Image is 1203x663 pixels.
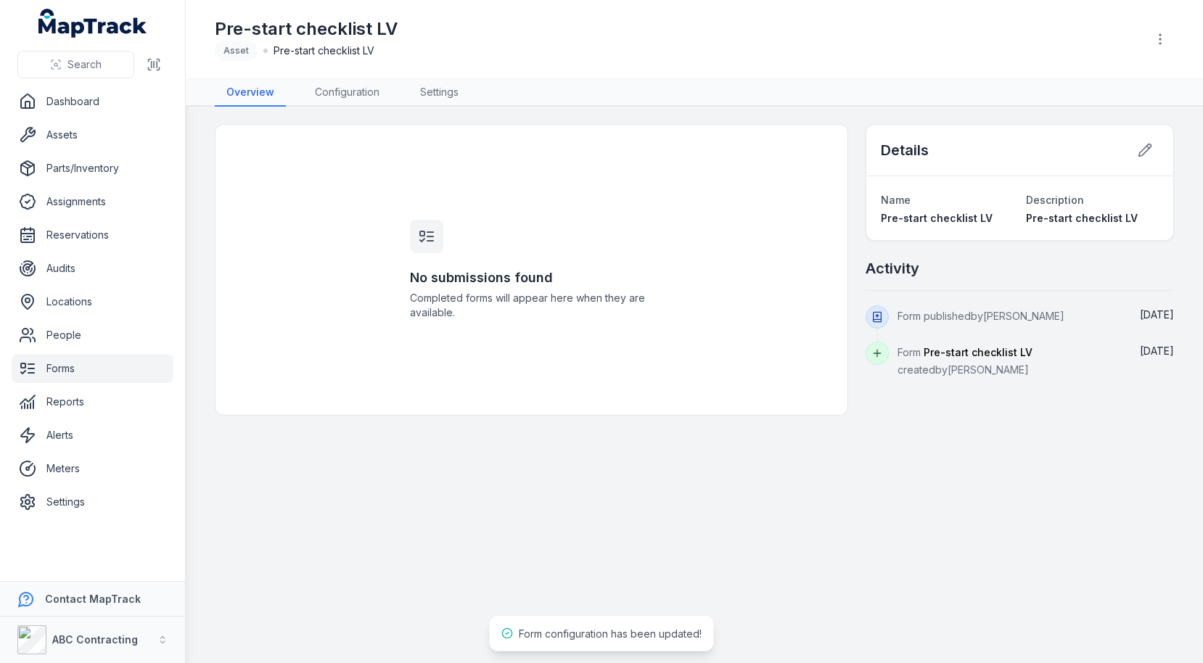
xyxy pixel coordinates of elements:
[12,187,173,216] a: Assignments
[12,120,173,149] a: Assets
[12,87,173,116] a: Dashboard
[12,254,173,283] a: Audits
[67,57,102,72] span: Search
[881,194,911,206] span: Name
[924,346,1032,358] span: Pre-start checklist LV
[12,487,173,516] a: Settings
[881,140,929,160] h2: Details
[1140,308,1174,321] time: 05/10/2025, 11:29:48 pm
[1140,345,1174,357] time: 04/10/2025, 8:34:44 am
[52,633,138,646] strong: ABC Contracting
[215,41,258,61] div: Asset
[898,310,1064,322] span: Form published by [PERSON_NAME]
[274,44,374,58] span: Pre-start checklist LV
[1026,212,1138,224] span: Pre-start checklist LV
[866,258,919,279] h2: Activity
[12,221,173,250] a: Reservations
[12,421,173,450] a: Alerts
[1140,345,1174,357] span: [DATE]
[1140,308,1174,321] span: [DATE]
[303,79,391,107] a: Configuration
[38,9,147,38] a: MapTrack
[12,354,173,383] a: Forms
[12,321,173,350] a: People
[410,268,654,288] h3: No submissions found
[215,17,398,41] h1: Pre-start checklist LV
[12,387,173,416] a: Reports
[12,454,173,483] a: Meters
[408,79,470,107] a: Settings
[1026,194,1084,206] span: Description
[12,287,173,316] a: Locations
[12,154,173,183] a: Parts/Inventory
[410,291,654,320] span: Completed forms will appear here when they are available.
[519,627,702,640] span: Form configuration has been updated!
[215,79,286,107] a: Overview
[881,212,993,224] span: Pre-start checklist LV
[17,51,134,78] button: Search
[898,346,1032,376] span: Form created by [PERSON_NAME]
[45,593,141,605] strong: Contact MapTrack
